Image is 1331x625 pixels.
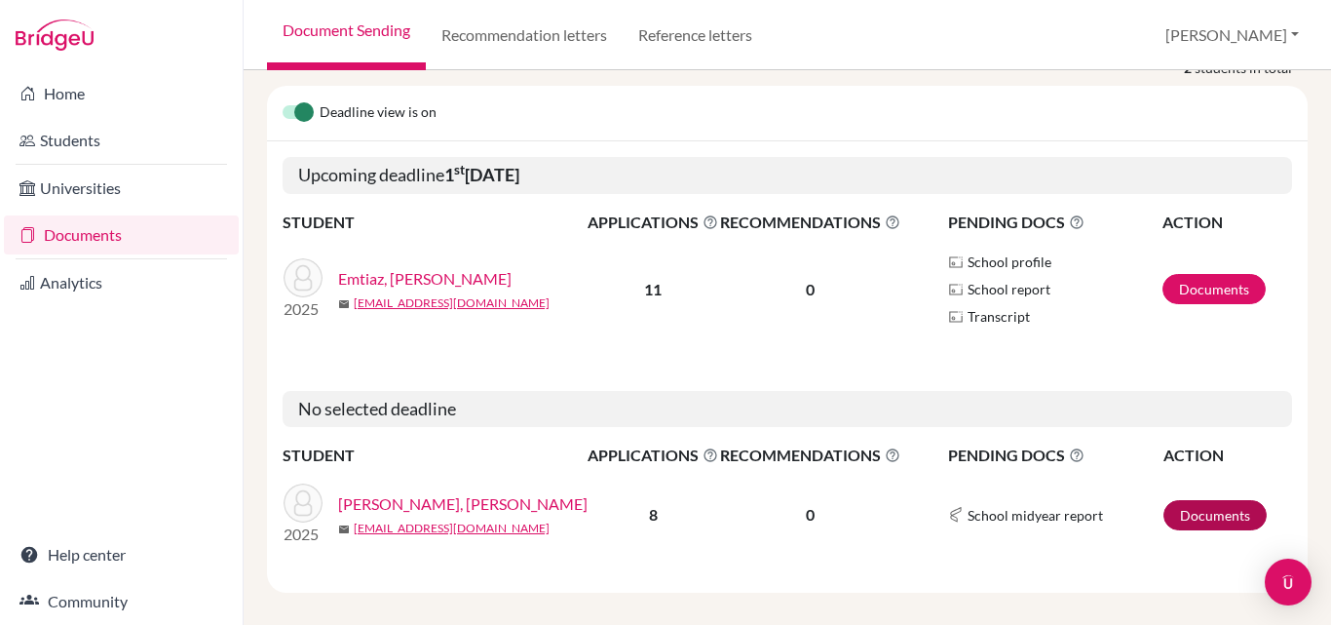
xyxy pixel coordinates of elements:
[16,20,94,51] img: Bridge-U
[338,492,588,516] a: [PERSON_NAME], [PERSON_NAME]
[968,306,1030,327] span: Transcript
[1265,559,1312,605] div: Open Intercom Messenger
[320,101,437,125] span: Deadline view is on
[968,252,1051,272] span: School profile
[283,157,1292,194] h5: Upcoming deadline
[948,444,1161,467] span: PENDING DOCS
[354,294,550,312] a: [EMAIL_ADDRESS][DOMAIN_NAME]
[968,505,1103,526] span: School midyear report
[338,298,350,310] span: mail
[283,210,587,235] th: STUDENT
[968,279,1050,299] span: School report
[284,297,323,321] p: 2025
[283,443,587,468] th: STUDENT
[284,484,323,523] img: EMTIAZ, MOHAMMED YAFI
[948,282,964,297] img: Parchments logo
[720,278,900,301] p: 0
[4,215,239,254] a: Documents
[948,211,1161,234] span: PENDING DOCS
[649,505,658,524] b: 8
[284,258,323,297] img: Emtiaz, Mohammed Yafi
[4,535,239,574] a: Help center
[4,121,239,160] a: Students
[354,520,550,537] a: [EMAIL_ADDRESS][DOMAIN_NAME]
[454,162,465,177] sup: st
[720,444,900,467] span: RECOMMENDATIONS
[1163,500,1267,530] a: Documents
[948,254,964,270] img: Parchments logo
[4,263,239,302] a: Analytics
[4,169,239,208] a: Universities
[720,503,900,527] p: 0
[588,211,718,234] span: APPLICATIONS
[948,507,964,523] img: Common App logo
[338,524,350,535] span: mail
[1161,210,1292,235] th: ACTION
[1162,274,1266,304] a: Documents
[338,267,512,291] a: Emtiaz, [PERSON_NAME]
[720,211,900,234] span: RECOMMENDATIONS
[948,309,964,325] img: Parchments logo
[644,280,662,298] b: 11
[4,582,239,621] a: Community
[284,523,323,546] p: 2025
[283,391,1292,428] h5: No selected deadline
[444,164,519,185] b: 1 [DATE]
[588,444,718,467] span: APPLICATIONS
[1157,17,1308,54] button: [PERSON_NAME]
[1162,443,1292,468] th: ACTION
[4,74,239,113] a: Home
